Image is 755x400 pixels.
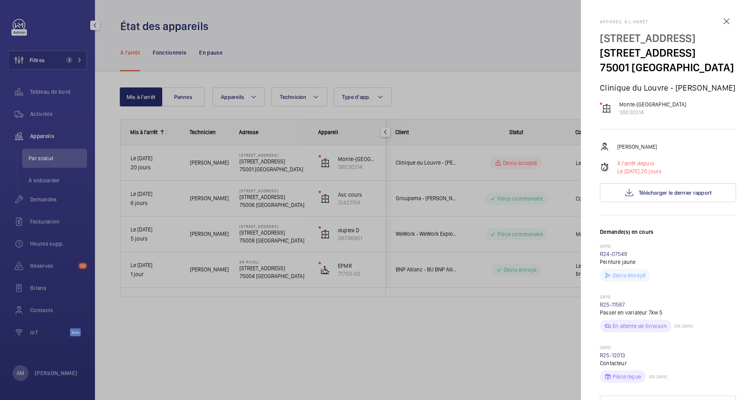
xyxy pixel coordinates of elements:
[600,301,625,308] a: R25-11587
[600,359,736,367] p: Contacteur
[600,60,736,75] p: 75001 [GEOGRAPHIC_DATA]
[617,167,662,175] p: 20 jours
[613,322,667,330] p: En attente de livraison
[600,309,736,317] p: Passer en variateur 7kw 5
[600,45,736,60] p: [STREET_ADDRESS]
[600,352,626,358] a: R25-12013
[617,159,662,167] p: À l'arrêt depuis
[619,108,686,116] p: 38030314
[600,258,736,266] p: Peinture jaune
[613,373,641,381] p: Pièce reçue
[600,228,736,244] h3: Demande(s) en cours
[646,374,667,379] p: ETA: [DATE]
[600,294,736,301] p: [DATE]
[600,244,736,250] p: [DATE]
[617,168,641,174] span: Le [DATE],
[613,271,645,279] p: Devis envoyé
[600,83,736,93] p: Clinique du Louvre - [PERSON_NAME]
[600,345,736,351] p: [DATE]
[672,324,693,328] p: ETA: [DATE]
[600,251,628,257] a: R24-07549
[600,183,736,202] button: Télécharger le dernier rapport
[639,190,712,196] span: Télécharger le dernier rapport
[602,104,611,113] img: elevator.svg
[600,19,736,25] h2: Appareil à l'arrêt
[619,100,686,108] p: Monte-[GEOGRAPHIC_DATA]
[600,31,736,45] p: [STREET_ADDRESS]
[617,143,657,151] p: [PERSON_NAME]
